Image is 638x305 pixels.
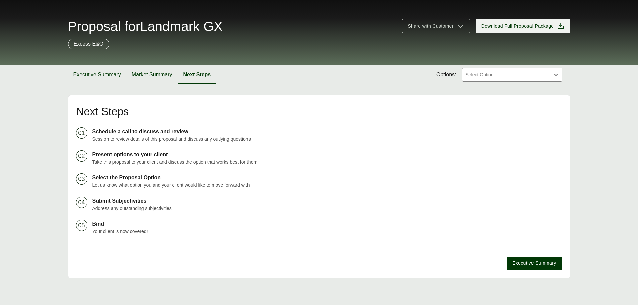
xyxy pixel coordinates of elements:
[507,257,562,270] button: Executive Summary
[402,19,470,33] button: Share with Customer
[92,197,562,205] p: Submit Subjectivities
[476,19,570,33] button: Download Full Proposal Package
[92,159,562,166] p: Take this proposal to your client and discuss the option that works best for them
[92,128,562,136] p: Schedule a call to discuss and review
[126,65,178,84] button: Market Summary
[92,182,562,189] p: Let us know what option you and your client would like to move forward with
[92,228,562,235] p: Your client is now covered!
[92,205,562,212] p: Address any outstanding subjectivities
[92,136,562,143] p: Session to review details of this proposal and discuss any outlying questions
[481,23,554,30] span: Download Full Proposal Package
[408,23,453,30] span: Share with Customer
[92,174,562,182] p: Select the Proposal Option
[92,220,562,228] p: Bind
[76,106,562,117] h2: Next Steps
[178,65,216,84] button: Next Steps
[68,65,126,84] button: Executive Summary
[92,151,562,159] p: Present options to your client
[512,260,556,267] span: Executive Summary
[68,20,223,33] span: Proposal for Landmark GX
[436,71,456,79] span: Options:
[74,40,104,48] p: Excess E&O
